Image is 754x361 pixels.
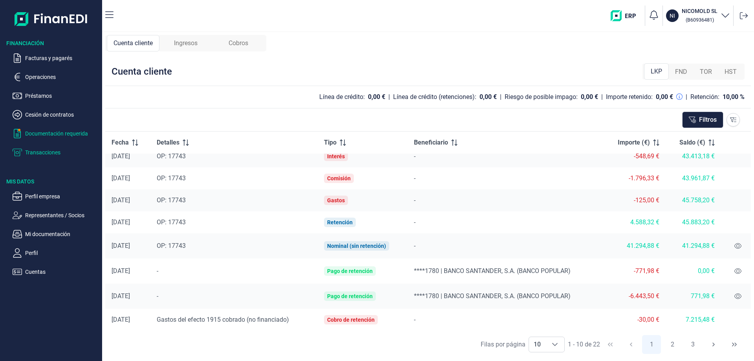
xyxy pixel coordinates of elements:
span: Fecha [112,138,129,147]
div: [DATE] [112,196,144,204]
button: Page 1 [642,335,661,354]
h3: NICOMOLD SL [682,7,717,15]
p: Mi documentación [25,229,99,239]
div: Línea de crédito: [319,93,365,101]
div: Retención [327,219,353,225]
span: Detalles [157,138,179,147]
p: NI [670,12,675,20]
div: Interés [327,153,345,159]
span: - [414,196,415,204]
span: Ingresos [174,38,198,48]
div: -6.443,50 € [609,292,659,300]
button: Representantes / Socios [13,211,99,220]
div: -30,00 € [609,316,659,324]
div: Ingresos [159,35,212,51]
p: Facturas y pagarés [25,53,99,63]
span: Beneficiario [414,138,448,147]
button: Transacciones [13,148,99,157]
div: Pago de retención [327,268,373,274]
div: 43.413,18 € [672,152,715,160]
div: | [500,92,501,102]
div: TOR [694,64,718,80]
span: OP: 17743 [157,174,186,182]
p: Operaciones [25,72,99,82]
button: Perfil empresa [13,192,99,201]
p: Documentación requerida [25,129,99,138]
span: Importe (€) [618,138,650,147]
span: 10 [529,337,545,352]
div: 0,00 € [581,93,598,101]
span: - [414,316,415,323]
div: Gastos [327,197,345,203]
div: LKP [644,63,669,80]
button: Cesión de contratos [13,110,99,119]
div: 0,00 € [672,267,715,275]
button: Next Page [704,335,723,354]
div: Cuenta cliente [107,35,159,51]
button: Perfil [13,248,99,258]
div: [DATE] [112,152,144,160]
span: TOR [700,67,712,77]
button: Last Page [725,335,744,354]
p: Cesión de contratos [25,110,99,119]
span: - [414,218,415,226]
span: - [157,292,158,300]
div: 0,00 € [368,93,385,101]
span: - [414,152,415,160]
div: 41.294,88 € [672,242,715,250]
button: Mi documentación [13,229,99,239]
div: | [686,92,687,102]
div: [DATE] [112,292,144,300]
div: Línea de crédito (retenciones): [393,93,476,101]
img: erp [611,10,642,21]
div: Filas por página [481,340,525,349]
div: [DATE] [112,242,144,250]
div: 4.588,32 € [609,218,659,226]
button: First Page [601,335,620,354]
span: Gastos del efecto 1915 cobrado (no financiado) [157,316,289,323]
div: -771,98 € [609,267,659,275]
div: [DATE] [112,267,144,275]
button: Cuentas [13,267,99,277]
div: Cuenta cliente [112,65,172,78]
span: LKP [651,67,662,76]
div: [DATE] [112,218,144,226]
div: 41.294,88 € [609,242,659,250]
button: Facturas y pagarés [13,53,99,63]
span: OP: 17743 [157,218,186,226]
div: | [388,92,390,102]
div: [DATE] [112,316,144,324]
div: -1.796,33 € [609,174,659,182]
div: 43.961,87 € [672,174,715,182]
div: Nominal (sin retención) [327,243,386,249]
span: 1 - 10 de 22 [568,341,600,348]
div: Importe retenido: [606,93,653,101]
span: HST [725,67,737,77]
button: Filtros [682,112,723,128]
p: Perfil empresa [25,192,99,201]
div: Cobro de retención [327,317,375,323]
span: OP: 17743 [157,242,186,249]
p: Transacciones [25,148,99,157]
div: 10,00 % [723,93,745,101]
div: Cobros [212,35,265,51]
p: Perfil [25,248,99,258]
button: Operaciones [13,72,99,82]
div: 7.215,48 € [672,316,715,324]
div: -548,69 € [609,152,659,160]
div: 0,00 € [656,93,673,101]
div: [DATE] [112,174,144,182]
span: OP: 17743 [157,152,186,160]
div: Pago de retención [327,293,373,299]
button: Documentación requerida [13,129,99,138]
span: Cobros [229,38,248,48]
button: Préstamos [13,91,99,101]
span: - [414,242,415,249]
div: Retención: [690,93,719,101]
div: HST [718,64,743,80]
div: 45.883,20 € [672,218,715,226]
img: Logo de aplicación [15,6,88,31]
button: NINICOMOLD SL (B60936481) [666,7,730,24]
span: Saldo (€) [679,138,705,147]
div: -125,00 € [609,196,659,204]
